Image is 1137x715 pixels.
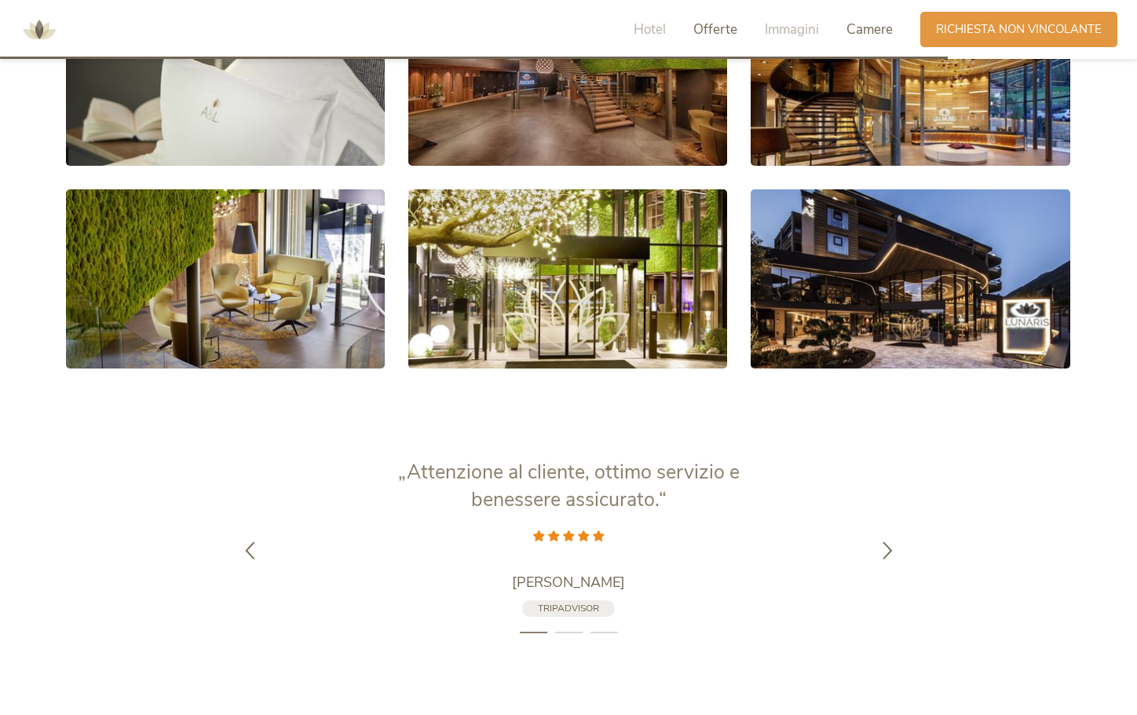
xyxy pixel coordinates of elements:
[372,573,765,592] a: [PERSON_NAME]
[936,21,1102,38] span: Richiesta non vincolante
[634,20,666,38] span: Hotel
[765,20,819,38] span: Immagini
[538,602,599,614] span: Tripadvisor
[846,20,893,38] span: Camere
[398,459,740,513] span: „Attenzione al cliente, ottimo servizio e benessere assicurato.“
[16,6,63,53] img: AMONTI & LUNARIS Wellnessresort
[522,600,615,617] a: Tripadvisor
[693,20,737,38] span: Offerte
[512,573,625,592] span: [PERSON_NAME]
[16,24,63,35] a: AMONTI & LUNARIS Wellnessresort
